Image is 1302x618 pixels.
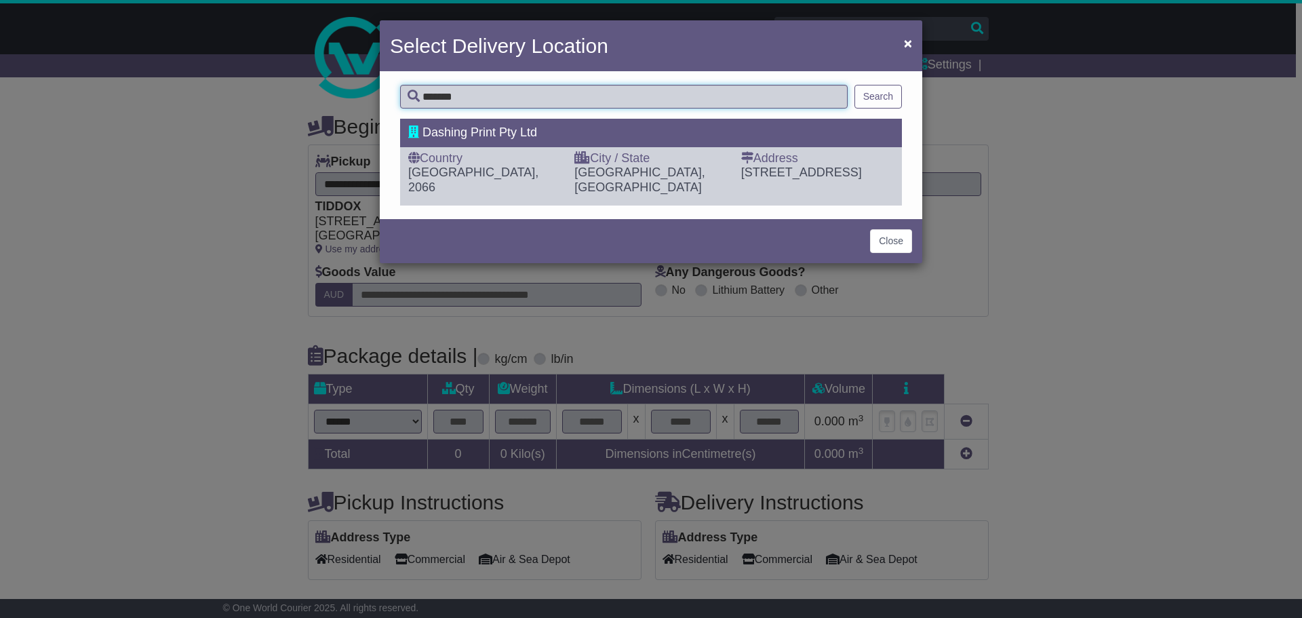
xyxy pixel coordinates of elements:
[408,166,538,194] span: [GEOGRAPHIC_DATA], 2066
[854,85,902,109] button: Search
[390,31,608,61] h4: Select Delivery Location
[904,35,912,51] span: ×
[741,166,862,179] span: [STREET_ADDRESS]
[741,151,894,166] div: Address
[897,29,919,57] button: Close
[408,151,561,166] div: Country
[574,166,705,194] span: [GEOGRAPHIC_DATA], [GEOGRAPHIC_DATA]
[574,151,727,166] div: City / State
[870,229,912,253] button: Close
[422,125,537,139] span: Dashing Print Pty Ltd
